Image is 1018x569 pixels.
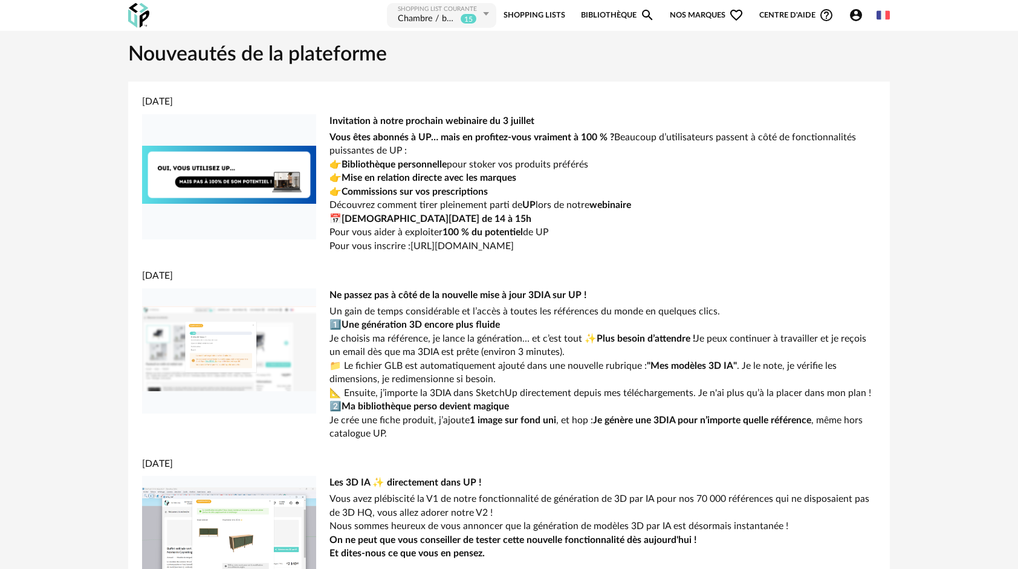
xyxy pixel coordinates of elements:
[342,402,509,411] strong: Ma bibliothèque perso devient magique
[142,95,877,109] div: [DATE]
[329,288,877,302] div: Ne passez pas à côté de la nouvelle mise à jour 3DIA sur UP !
[329,171,877,185] p: 👉
[329,114,877,128] div: Invitation à notre prochain webinaire du 3 juillet
[329,185,877,199] p: 👉
[398,13,458,25] div: Chambre / bureau
[342,173,516,183] strong: Mise en relation directe avec les marques
[504,2,565,29] a: Shopping Lists
[329,198,877,212] p: Découvrez comment tirer pleinement parti de lors de notre
[342,187,488,197] strong: Commissions sur vos prescriptions
[329,158,877,172] p: 👉 pour stoker vos produits préférés
[329,318,877,332] p: 1️⃣
[460,13,477,24] sup: 15
[329,332,877,359] p: Je choisis ma référence, je lance la génération… et c’est tout ✨ Je peux continuer à travailler e...
[329,400,877,414] p: 2️⃣
[342,214,531,224] strong: [DEMOGRAPHIC_DATA][DATE] de 14 à 15h
[329,476,877,490] div: Les 3D IA ✨ directement dans UP !
[128,42,890,68] h1: Nouveautés de la plateforme
[729,8,744,22] span: Heart Outline icon
[593,415,811,425] strong: Je génère une 3DIA pour n’importe quelle référence
[329,305,877,319] p: Un gain de temps considérable et l’accès à toutes les références du monde en quelques clics.
[597,334,695,343] strong: Plus besoin d’attendre !
[329,519,877,533] p: Nous sommes heureux de vous annoncer que la génération de modèles 3D par IA est désormais instant...
[849,8,869,22] span: Account Circle icon
[410,241,514,251] a: [URL][DOMAIN_NAME]
[329,212,877,226] p: 📅
[877,8,890,22] img: fr
[443,227,523,237] strong: 100 % du potentiel
[142,269,877,283] div: [DATE]
[342,320,500,330] strong: Une génération 3D encore plus fluide
[522,200,536,210] strong: UP
[329,226,877,239] p: Pour vous aider à exploiter de UP
[759,8,834,22] span: Centre d'aideHelp Circle Outline icon
[398,5,480,13] div: Shopping List courante
[589,200,631,210] strong: webinaire
[647,361,737,371] strong: "Mes modèles 3D IA"
[329,548,485,558] strong: Et dites-nous ce que vous en pensez.
[581,2,655,29] a: BibliothèqueMagnify icon
[128,3,149,28] img: OXP
[329,131,877,158] p: Beaucoup d’utilisateurs passent à côté de fonctionnalités puissantes de UP :
[640,8,655,22] span: Magnify icon
[329,239,877,253] p: Pour vous inscrire :
[670,2,744,29] span: Nos marques
[329,386,877,400] p: 📐 Ensuite, j’importe la 3DIA dans SketchUp directement depuis mes téléchargements. Je n'ai plus q...
[329,535,696,545] strong: On ne peut que vous conseiller de tester cette nouvelle fonctionnalité dès aujourd'hui !
[329,132,614,142] strong: Vous êtes abonnés à UP… mais en profitez-vous vraiment à 100 % ?
[329,414,877,441] p: Je crée une fiche produit, j’ajoute , et hop : , même hors catalogue UP.
[342,160,447,169] strong: Bibliothèque personnelle
[470,415,556,425] strong: 1 image sur fond uni
[849,8,863,22] span: Account Circle icon
[142,457,877,471] div: [DATE]
[819,8,834,22] span: Help Circle Outline icon
[329,359,877,386] p: 📁 Le fichier GLB est automatiquement ajouté dans une nouvelle rubrique : . Je le note, je vérifie...
[329,492,877,519] p: Vous avez plébiscité la V1 de notre fonctionnalité de génération de 3D par IA pour nos 70 000 réf...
